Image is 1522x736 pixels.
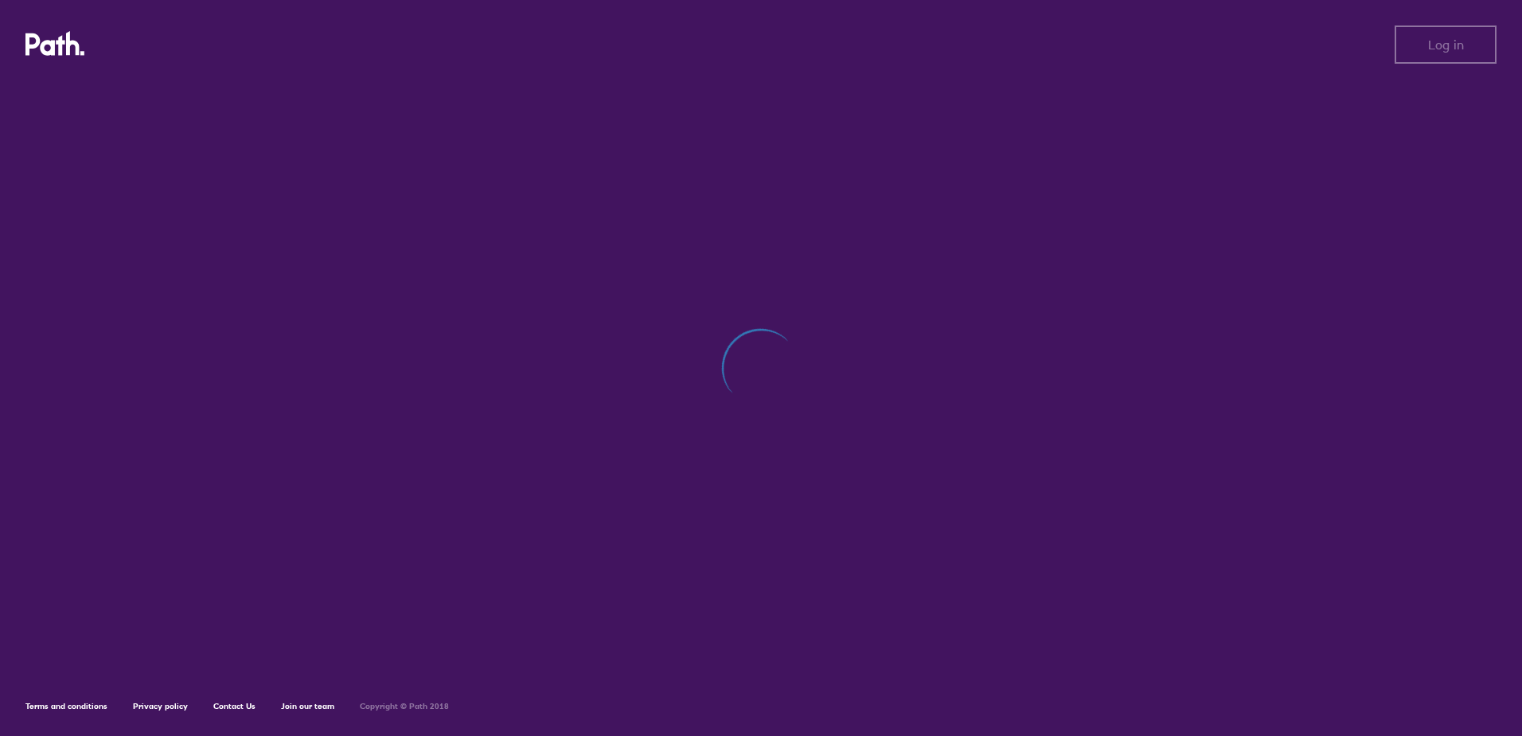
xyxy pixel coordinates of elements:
[360,702,449,711] h6: Copyright © Path 2018
[1428,37,1464,52] span: Log in
[281,701,334,711] a: Join our team
[133,701,188,711] a: Privacy policy
[25,701,107,711] a: Terms and conditions
[1395,25,1497,64] button: Log in
[213,701,256,711] a: Contact Us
